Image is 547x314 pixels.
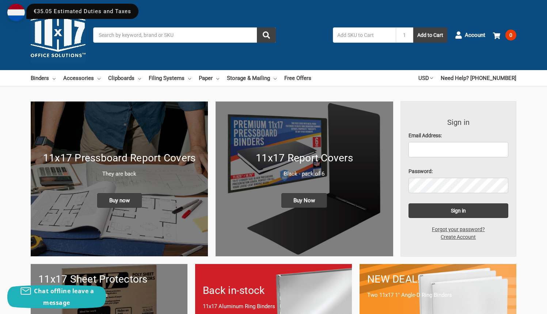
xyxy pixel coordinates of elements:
[418,70,433,86] a: USD
[108,70,141,86] a: Clipboards
[227,70,277,86] a: Storage & Mailing
[455,26,485,45] a: Account
[216,102,393,256] img: 11x17 Report Covers
[203,283,344,298] h1: Back in-stock
[223,170,385,178] p: Black - pack of 6
[38,170,200,178] p: They are back
[284,70,311,86] a: Free Offers
[63,70,100,86] a: Accessories
[413,27,447,43] button: Add to Cart
[223,150,385,166] h1: 11x17 Report Covers
[409,203,509,218] input: Sign in
[26,4,138,19] div: €35.05 Estimated Duties and Taxes
[367,272,509,287] h1: NEW DEAL!
[505,30,516,41] span: 0
[493,26,516,45] a: 0
[428,226,489,233] a: Forgot your password?
[7,285,106,309] button: Chat offline leave a message
[38,272,180,287] h1: 11x17 Sheet Protectors
[409,132,509,139] label: Email Address:
[487,294,547,314] iframe: Google Customer Reviews
[31,70,56,86] a: Binders
[31,102,208,256] img: New 11x17 Pressboard Binders
[367,291,509,299] p: Two 11x17 1" Angle-D Ring Binders
[199,70,219,86] a: Paper
[409,117,509,128] h3: Sign in
[281,193,327,208] span: Buy Now
[31,102,208,256] a: New 11x17 Pressboard Binders 11x17 Pressboard Report Covers They are back Buy now
[333,27,396,43] input: Add SKU to Cart
[409,168,509,175] label: Password:
[31,8,86,62] img: 11x17.com
[34,287,94,307] span: Chat offline leave a message
[97,193,142,208] span: Buy now
[7,4,25,21] img: duty and tax information for Netherlands
[38,150,200,166] h1: 11x17 Pressboard Report Covers
[149,70,191,86] a: Filing Systems
[465,31,485,39] span: Account
[437,233,480,241] a: Create Account
[93,27,276,43] input: Search by keyword, brand or SKU
[441,70,516,86] a: Need Help? [PHONE_NUMBER]
[203,302,344,311] p: 11x17 Aluminum Ring Binders
[216,102,393,256] a: 11x17 Report Covers 11x17 Report Covers Black - pack of 6 Buy Now
[38,291,180,299] p: Archivalable Poly 25 sleeves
